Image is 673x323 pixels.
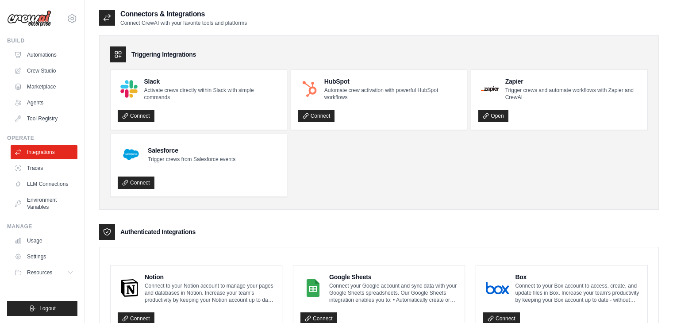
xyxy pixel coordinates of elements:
[11,80,77,94] a: Marketplace
[11,48,77,62] a: Automations
[11,265,77,280] button: Resources
[120,227,196,236] h3: Authenticated Integrations
[7,223,77,230] div: Manage
[7,135,77,142] div: Operate
[11,64,77,78] a: Crew Studio
[144,87,279,101] p: Activate crews directly within Slack with simple commands
[11,145,77,159] a: Integrations
[298,110,335,122] a: Connect
[505,87,640,101] p: Trigger crews and automate workflows with Zapier and CrewAI
[11,112,77,126] a: Tool Registry
[27,269,52,276] span: Resources
[324,77,460,86] h4: HubSpot
[120,144,142,165] img: Salesforce Logo
[39,305,56,312] span: Logout
[515,282,640,304] p: Connect to your Box account to access, create, and update files in Box. Increase your team’s prod...
[11,177,77,191] a: LLM Connections
[148,146,235,155] h4: Salesforce
[505,77,640,86] h4: Zapier
[7,37,77,44] div: Build
[144,77,279,86] h4: Slack
[329,282,458,304] p: Connect your Google account and sync data with your Google Sheets spreadsheets. Our Google Sheets...
[478,110,508,122] a: Open
[7,10,51,27] img: Logo
[145,273,275,281] h4: Notion
[515,273,640,281] h4: Box
[11,96,77,110] a: Agents
[303,279,323,297] img: Google Sheets Logo
[11,234,77,248] a: Usage
[120,9,247,19] h2: Connectors & Integrations
[11,193,77,214] a: Environment Variables
[329,273,458,281] h4: Google Sheets
[486,279,509,297] img: Box Logo
[481,86,499,92] img: Zapier Logo
[148,156,235,163] p: Trigger crews from Salesforce events
[145,282,275,304] p: Connect to your Notion account to manage your pages and databases in Notion. Increase your team’s...
[120,80,138,97] img: Slack Logo
[120,19,247,27] p: Connect CrewAI with your favorite tools and platforms
[324,87,460,101] p: Automate crew activation with powerful HubSpot workflows
[118,110,154,122] a: Connect
[118,177,154,189] a: Connect
[301,80,318,97] img: HubSpot Logo
[7,301,77,316] button: Logout
[11,161,77,175] a: Traces
[120,279,138,297] img: Notion Logo
[11,250,77,264] a: Settings
[131,50,196,59] h3: Triggering Integrations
